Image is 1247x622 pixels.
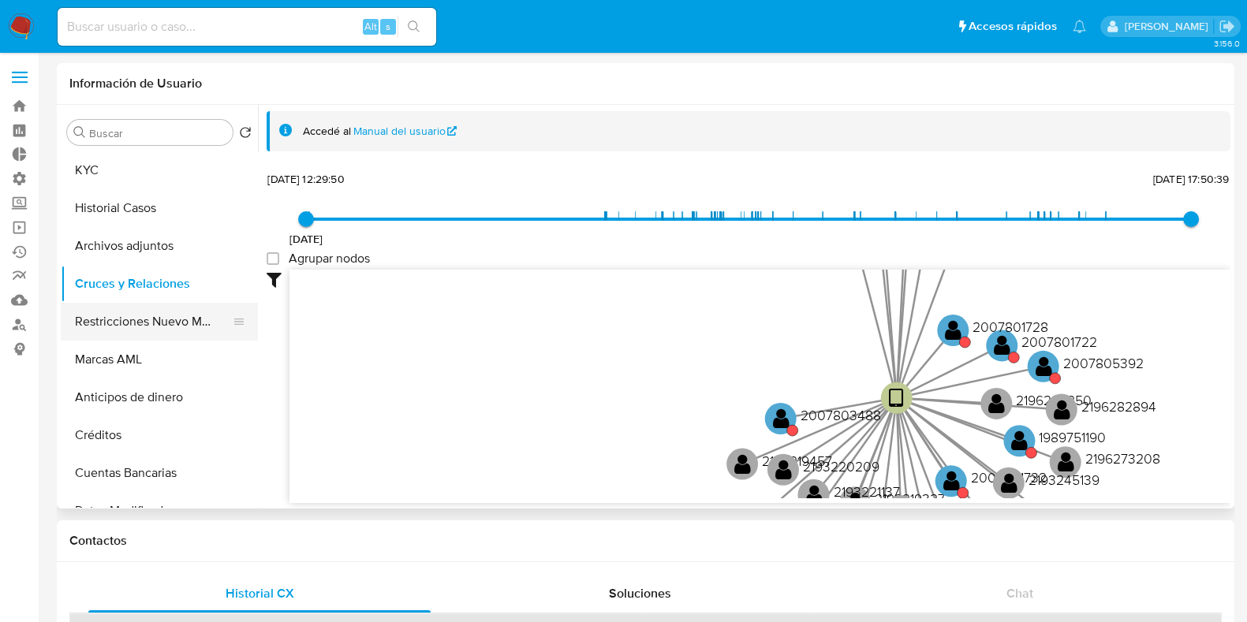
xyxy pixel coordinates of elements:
[833,482,899,501] text: 2193221137
[945,318,961,341] text: 
[1219,18,1235,35] a: Salir
[994,333,1010,356] text: 
[1006,584,1033,602] span: Chat
[1011,429,1028,452] text: 
[61,227,258,265] button: Archivos adjuntos
[61,303,245,341] button: Restricciones Nuevo Mundo
[775,458,792,481] text: 
[303,124,351,139] span: Accedé al
[61,151,258,189] button: KYC
[805,483,822,506] text: 
[398,16,430,38] button: search-icon
[61,265,258,303] button: Cruces y Relaciones
[1058,450,1074,473] text: 
[773,407,790,430] text: 
[1039,427,1106,447] text: 1989751190
[289,251,370,266] span: Agrupar nodos
[1063,353,1144,373] text: 2007805392
[61,341,258,378] button: Marcas AML
[875,489,945,508] text: 2193219327
[267,252,279,265] input: Agrupar nodos
[803,456,879,476] text: 2193220209
[73,126,86,139] button: Buscar
[734,453,751,475] text: 
[89,126,226,140] input: Buscar
[920,497,984,517] text: 2193219211
[969,18,1057,35] span: Accesos rápidos
[386,19,390,34] span: s
[1036,355,1052,378] text: 
[1029,470,1100,490] text: 2193245139
[1001,471,1017,494] text: 
[61,378,258,416] button: Anticipos de dinero
[61,492,258,530] button: Datos Modificados
[1124,19,1213,34] p: daniela.lagunesrodriguez@mercadolibre.com.mx
[609,584,671,602] span: Soluciones
[973,317,1048,337] text: 2007801728
[61,189,258,227] button: Historial Casos
[943,469,960,492] text: 
[1016,390,1092,410] text: 2196285250
[364,19,377,34] span: Alt
[61,416,258,454] button: Créditos
[988,392,1005,415] text: 
[1153,171,1229,187] span: [DATE] 17:50:39
[801,405,881,425] text: 2007803488
[1081,397,1156,416] text: 2196282894
[69,76,202,91] h1: Información de Usuario
[61,454,258,492] button: Cuentas Bancarias
[971,467,1047,487] text: 2007801732
[762,451,832,471] text: 2193219457
[289,231,323,247] span: [DATE]
[353,124,457,139] a: Manual del usuario
[267,171,344,187] span: [DATE] 12:29:50
[889,387,904,410] text: 
[58,17,436,37] input: Buscar usuario o caso...
[1054,398,1070,421] text: 
[1021,332,1097,352] text: 2007801722
[226,584,294,602] span: Historial CX
[1085,449,1160,468] text: 2196273208
[69,533,1222,549] h1: Contactos
[239,126,252,143] button: Volver al orden por defecto
[1073,20,1086,33] a: Notificaciones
